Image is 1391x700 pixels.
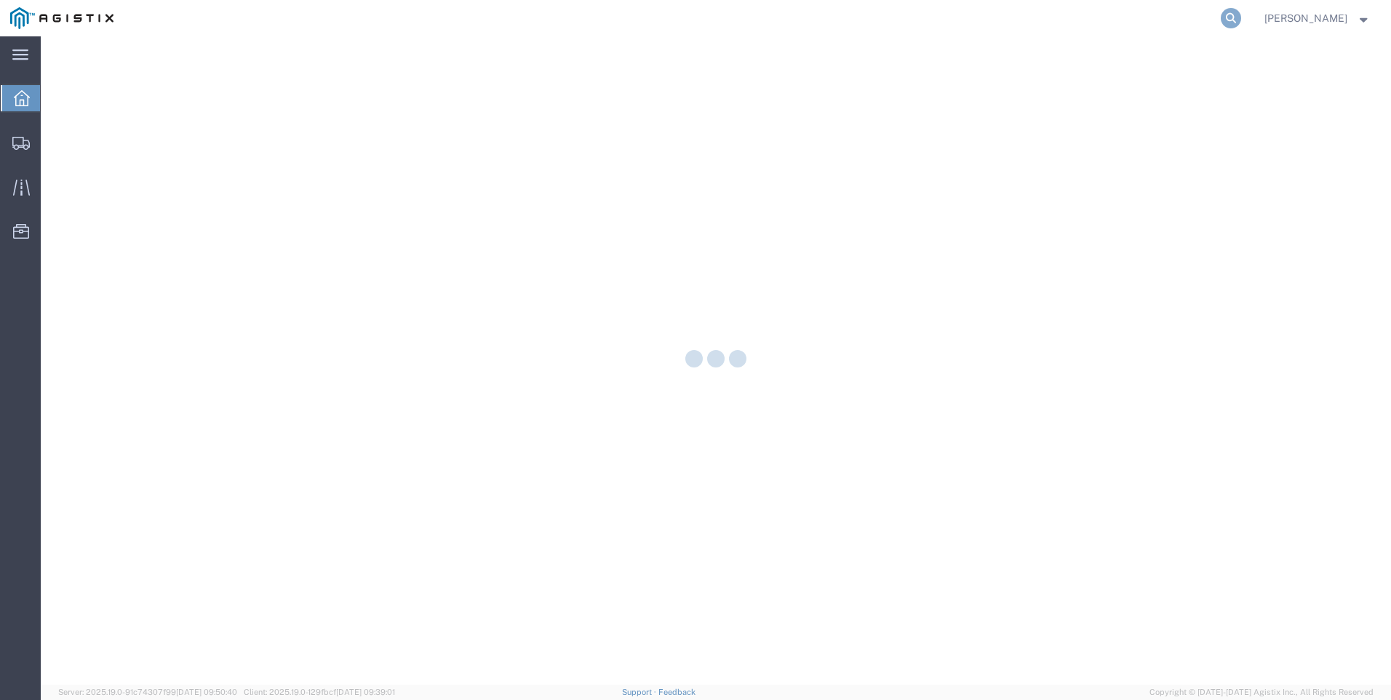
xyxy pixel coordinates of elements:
span: [DATE] 09:39:01 [336,688,395,696]
a: Support [622,688,658,696]
span: Server: 2025.19.0-91c74307f99 [58,688,237,696]
span: JJ Bighorse [1264,10,1347,26]
img: logo [10,7,113,29]
span: Client: 2025.19.0-129fbcf [244,688,395,696]
button: [PERSON_NAME] [1264,9,1371,27]
a: Feedback [658,688,695,696]
span: Copyright © [DATE]-[DATE] Agistix Inc., All Rights Reserved [1149,686,1374,699]
span: [DATE] 09:50:40 [176,688,237,696]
